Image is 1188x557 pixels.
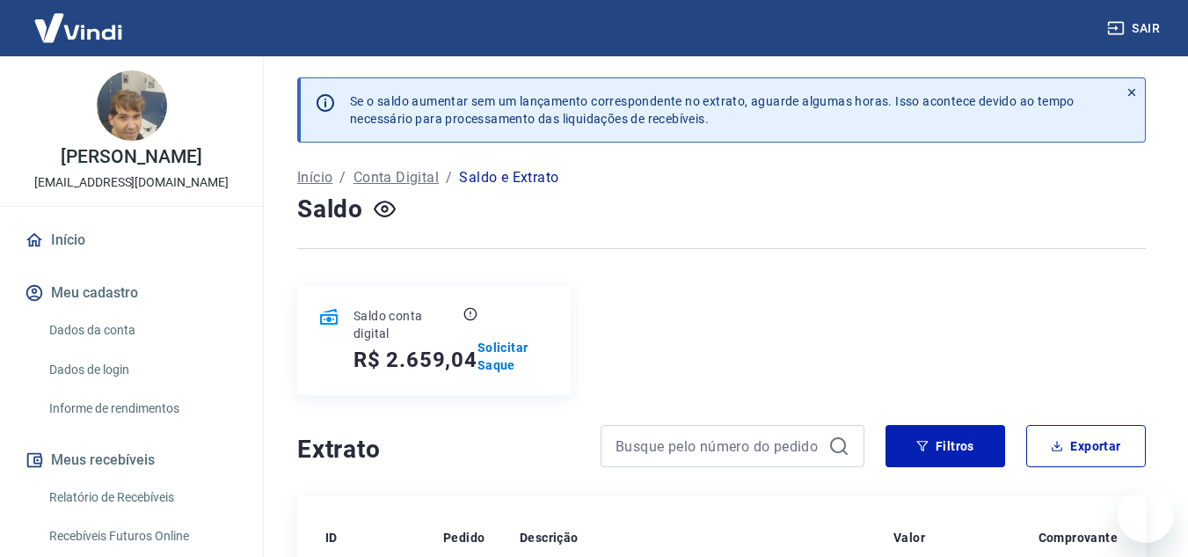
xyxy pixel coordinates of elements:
[21,221,242,260] a: Início
[477,339,550,374] a: Solicitar Saque
[520,529,579,546] p: Descrição
[446,167,452,188] p: /
[339,167,346,188] p: /
[297,192,363,227] h4: Saldo
[21,441,242,480] button: Meus recebíveis
[42,518,242,554] a: Recebíveis Futuros Online
[42,352,242,388] a: Dados de login
[353,307,460,342] p: Saldo conta digital
[459,167,558,188] p: Saldo e Extrato
[353,167,439,188] a: Conta Digital
[42,480,242,516] a: Relatório de Recebíveis
[1026,425,1146,467] button: Exportar
[616,433,821,459] input: Busque pelo número do pedido
[443,529,485,546] p: Pedido
[297,167,332,188] a: Início
[297,432,579,467] h4: Extrato
[42,312,242,348] a: Dados da conta
[34,173,229,192] p: [EMAIL_ADDRESS][DOMAIN_NAME]
[893,529,925,546] p: Valor
[61,148,201,166] p: [PERSON_NAME]
[1039,529,1118,546] p: Comprovante
[353,346,477,374] h5: R$ 2.659,04
[1104,12,1167,45] button: Sair
[1118,487,1174,543] iframe: Botão para abrir a janela de mensagens
[21,274,242,312] button: Meu cadastro
[886,425,1005,467] button: Filtros
[350,92,1075,128] p: Se o saldo aumentar sem um lançamento correspondente no extrato, aguarde algumas horas. Isso acon...
[97,70,167,141] img: 41b927f9-864c-46ce-a309-6479e0473eb7.jpeg
[21,1,135,55] img: Vindi
[42,391,242,427] a: Informe de rendimentos
[325,529,338,546] p: ID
